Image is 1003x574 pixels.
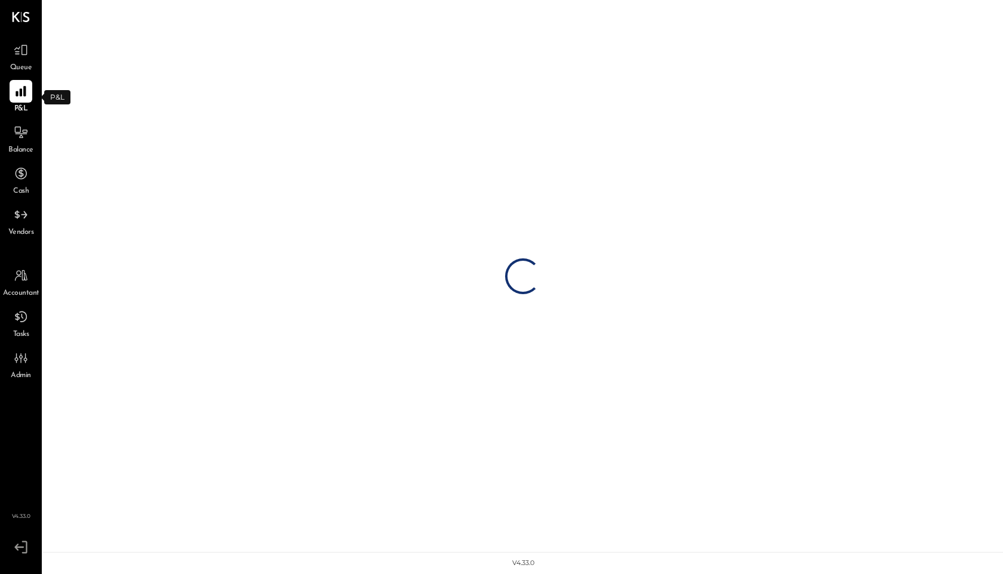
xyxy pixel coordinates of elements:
span: Balance [8,145,33,156]
span: Queue [10,63,32,73]
a: Cash [1,162,41,197]
div: v 4.33.0 [512,558,534,568]
a: Balance [1,121,41,156]
a: P&L [1,80,41,115]
a: Admin [1,347,41,381]
span: Accountant [3,288,39,299]
a: Accountant [1,264,41,299]
div: P&L [44,90,70,104]
a: Tasks [1,305,41,340]
a: Queue [1,39,41,73]
span: Tasks [13,329,29,340]
span: Vendors [8,227,34,238]
span: Admin [11,371,31,381]
span: Cash [13,186,29,197]
span: P&L [14,104,28,115]
a: Vendors [1,203,41,238]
